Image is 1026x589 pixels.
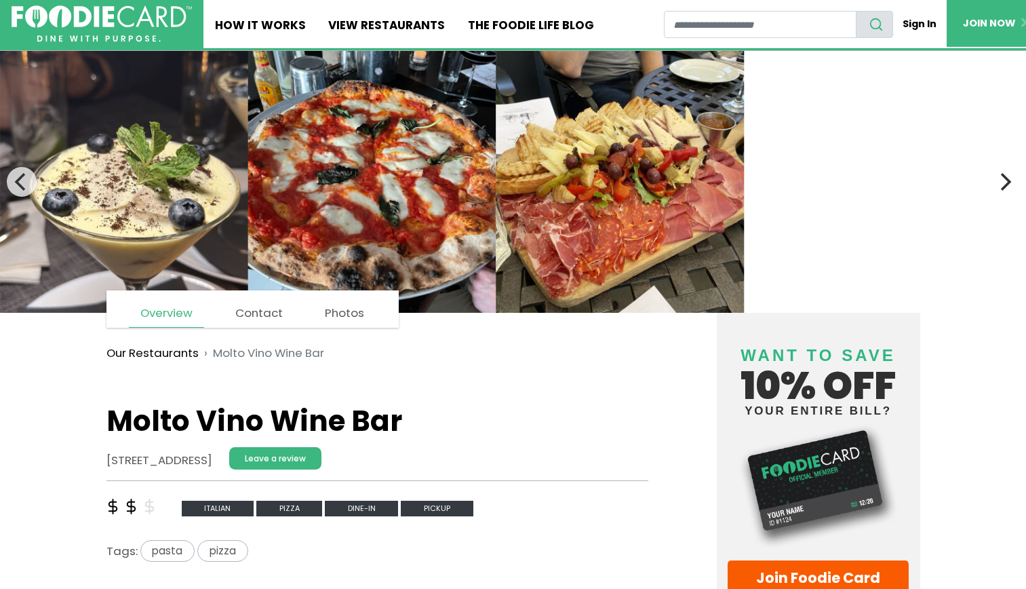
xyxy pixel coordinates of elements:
span: italian [182,501,254,516]
a: Pickup [401,499,473,515]
li: Molto Vino Wine Bar [199,345,325,362]
span: pizza [256,501,322,516]
a: italian [182,499,256,515]
h1: Molto Vino Wine Bar [106,404,648,438]
span: Dine-in [325,501,398,516]
span: Pickup [401,501,473,516]
nav: page links [106,290,399,328]
a: pasta [138,542,198,558]
address: [STREET_ADDRESS] [106,452,212,469]
a: Photos [314,299,376,327]
button: search [856,11,892,38]
input: restaurant search [664,11,856,38]
a: pizza [197,542,248,558]
a: pizza [256,499,325,515]
a: Contact [224,299,294,327]
div: Tags: [106,540,648,568]
small: your entire bill? [728,405,908,417]
img: FoodieCard; Eat, Drink, Save, Donate [12,5,192,42]
a: Dine-in [325,499,401,515]
span: Want to save [741,346,895,364]
span: pasta [140,540,195,562]
button: Previous [7,167,37,197]
a: Sign In [893,11,947,37]
a: Overview [129,299,204,328]
span: pizza [197,540,248,562]
h4: 10% off [728,329,908,417]
img: Foodie Card [728,423,908,549]
button: Next [989,167,1019,197]
nav: breadcrumb [106,336,648,370]
a: Leave a review [229,447,321,469]
a: Our Restaurants [106,345,199,362]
